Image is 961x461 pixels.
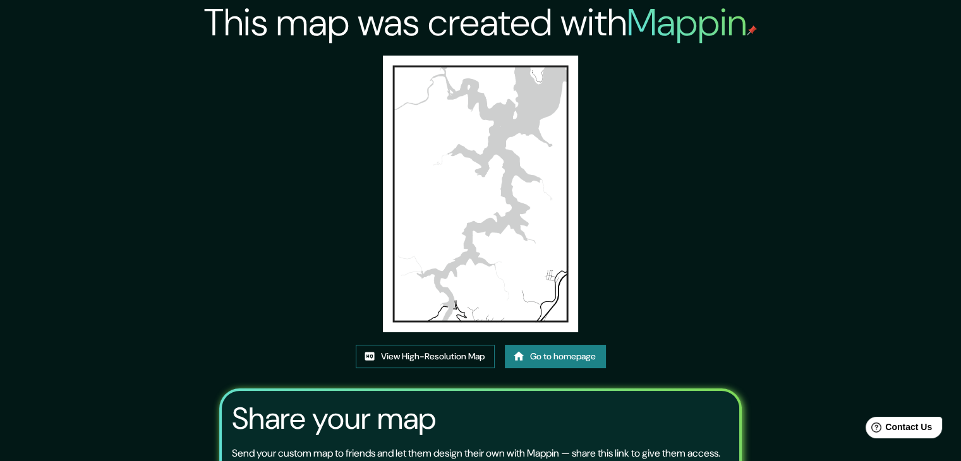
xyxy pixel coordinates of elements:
[232,401,436,436] h3: Share your map
[383,56,579,332] img: created-map
[747,25,757,35] img: mappin-pin
[849,412,947,447] iframe: Help widget launcher
[232,446,720,461] p: Send your custom map to friends and let them design their own with Mappin — share this link to gi...
[356,345,495,368] a: View High-Resolution Map
[505,345,606,368] a: Go to homepage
